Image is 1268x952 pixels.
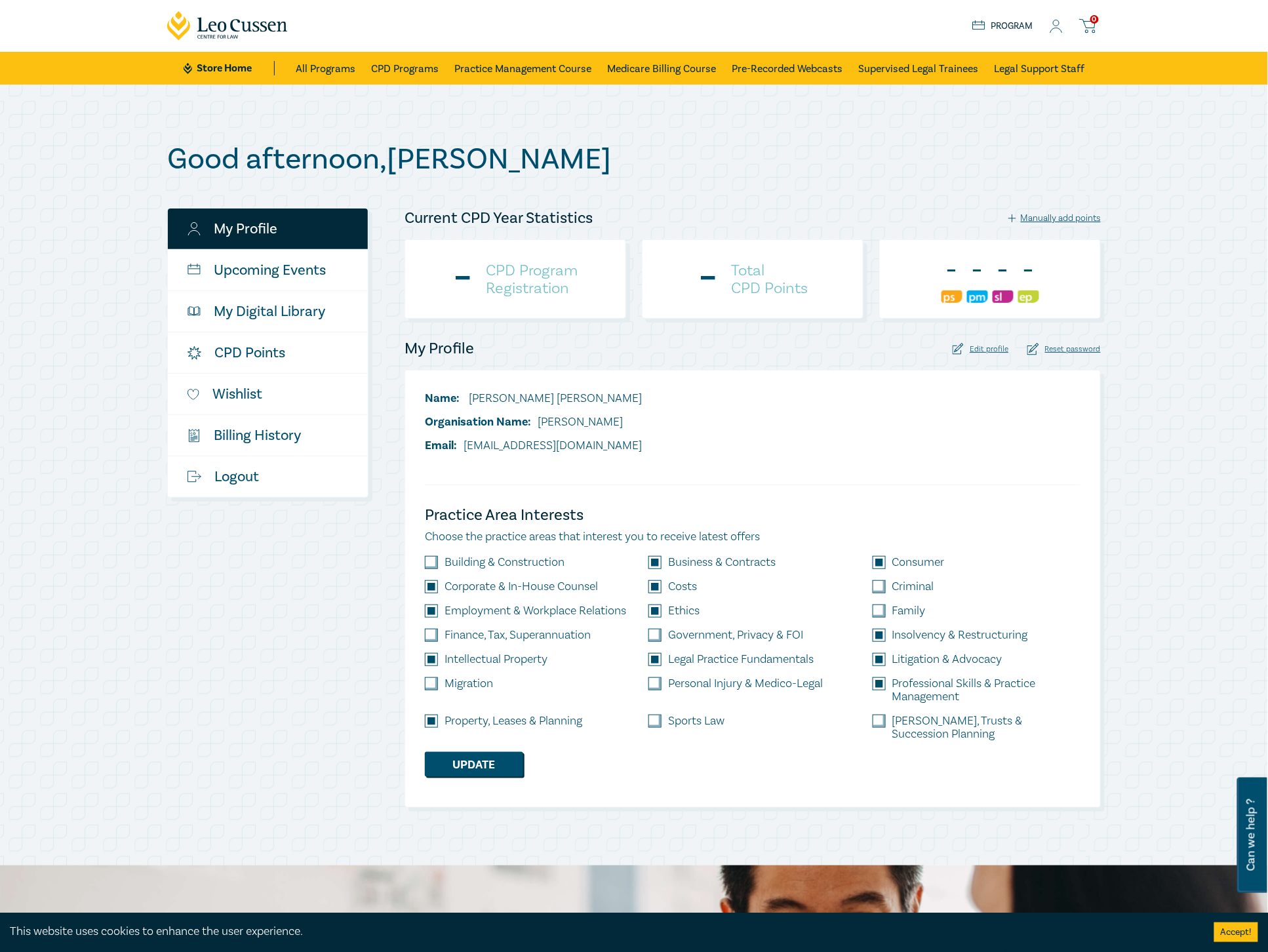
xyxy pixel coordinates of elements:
label: Property, Leases & Planning [445,715,582,728]
a: Upcoming Events [168,250,368,290]
label: Building & Construction [445,556,565,569]
div: - [941,254,962,288]
div: - [698,262,718,296]
label: Government, Privacy & FOI [668,629,803,642]
a: Supervised Legal Trainees [858,52,978,85]
label: Insolvency & Restructuring [892,629,1028,642]
h4: Total CPD Points [731,262,808,297]
a: Pre-Recorded Webcasts [732,52,842,85]
tspan: $ [190,431,193,437]
a: Medicare Billing Course [607,52,716,85]
label: Litigation & Advocacy [892,653,1002,666]
li: [PERSON_NAME] [425,414,642,431]
div: Reset password [1027,343,1101,355]
label: Corporate & In-House Counsel [445,580,598,593]
label: Sports Law [668,715,724,728]
div: - [993,254,1014,288]
span: Name: [425,391,460,406]
label: Ethics [668,605,700,618]
a: Store Home [184,61,275,75]
img: Substantive Law [993,290,1014,303]
label: Business & Contracts [668,556,776,569]
a: Program [972,19,1033,33]
label: Consumer [892,556,945,569]
a: Wishlist [168,374,368,414]
label: Legal Practice Fundamentals [668,653,814,666]
label: Professional Skills & Practice Management [892,677,1080,704]
label: [PERSON_NAME], Trusts & Succession Planning [892,715,1080,741]
a: My Profile [168,208,368,249]
span: Email: [425,438,457,453]
div: This website uses cookies to enhance the user experience. [10,923,1195,940]
a: $Billing History [168,415,368,456]
img: Professional Skills [941,290,962,303]
label: Migration [445,677,493,690]
span: 0 [1090,15,1099,24]
h4: CPD Program Registration [486,262,578,297]
label: Criminal [892,580,934,593]
label: Family [892,605,926,618]
img: Ethics & Professional Responsibility [1018,290,1039,303]
li: [PERSON_NAME] [PERSON_NAME] [425,390,642,407]
h1: Good afternoon , [PERSON_NAME] [167,142,1101,176]
a: Logout [168,456,368,497]
div: Edit profile [953,343,1009,355]
h4: Practice Area Interests [425,505,1080,526]
div: - [1018,254,1039,288]
a: All Programs [296,52,355,85]
a: CPD Programs [371,52,439,85]
img: Practice Management & Business Skills [967,290,988,303]
a: Legal Support Staff [994,52,1084,85]
span: Can we help ? [1245,785,1258,885]
div: Manually add points [1008,212,1101,224]
label: Personal Injury & Medico-Legal [668,677,823,690]
label: Costs [668,580,697,593]
span: Organisation Name: [425,414,531,429]
h4: Current CPD Year Statistics [405,208,593,229]
div: - [967,254,988,288]
label: Employment & Workplace Relations [445,605,626,618]
div: - [453,262,473,296]
button: Accept cookies [1214,922,1258,942]
a: CPD Points [168,332,368,373]
label: Finance, Tax, Superannuation [445,629,591,642]
a: My Digital Library [168,291,368,332]
button: Update [425,752,523,777]
a: Practice Management Course [454,52,591,85]
h4: My Profile [405,338,474,359]
p: Choose the practice areas that interest you to receive latest offers [425,528,1080,545]
li: [EMAIL_ADDRESS][DOMAIN_NAME] [425,437,642,454]
label: Intellectual Property [445,653,547,666]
